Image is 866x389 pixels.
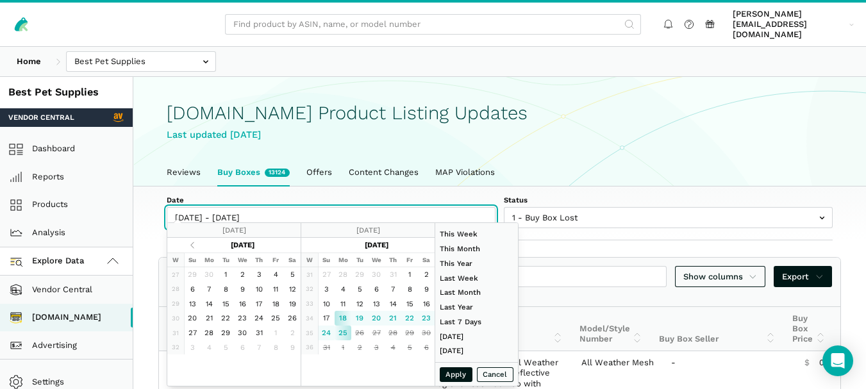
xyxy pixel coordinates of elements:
td: 28 [335,267,351,282]
td: 17 [318,311,335,326]
td: 1 [335,340,351,355]
td: 32 [301,282,318,297]
td: 22 [401,311,418,326]
td: 21 [201,311,217,326]
a: Reviews [158,159,209,186]
td: 35 [301,326,318,340]
th: Buy Box Seller: activate to sort column ascending [651,307,784,351]
td: 4 [201,340,217,355]
td: 2 [351,340,368,355]
td: 4 [385,340,401,355]
h1: [DOMAIN_NAME] Product Listing Updates [167,103,833,124]
td: 2 [418,267,435,282]
th: Date: activate to sort column ascending [159,307,226,351]
td: 3 [251,267,267,282]
div: Best Pet Supplies [8,85,124,100]
td: 26 [284,311,301,326]
span: Export [782,270,824,283]
th: W [301,252,318,267]
th: Th [385,252,401,267]
a: Show columns [675,266,766,287]
td: 6 [418,340,435,355]
td: 28 [167,282,184,297]
a: Offers [298,159,340,186]
li: This Month [435,242,518,256]
td: 25 [335,326,351,340]
th: Fr [401,252,418,267]
th: Sa [284,252,301,267]
td: 30 [418,326,435,340]
span: 0.00 [819,358,837,368]
td: 16 [418,296,435,311]
div: Open Intercom Messenger [822,345,853,376]
td: 8 [217,282,234,297]
span: Show columns [683,270,758,283]
td: 29 [167,296,184,311]
td: 22 [217,311,234,326]
td: 2 [284,326,301,340]
td: 18 [267,296,284,311]
th: [DATE] [335,238,418,252]
a: MAP Violations [427,159,503,186]
label: Status [504,195,833,205]
td: 34 [301,311,318,326]
input: Best Pet Supplies [66,51,216,72]
td: 5 [351,282,368,297]
td: 20 [184,311,201,326]
td: 3 [368,340,385,355]
input: 1 - Buy Box Lost [504,207,833,228]
span: New buy boxes in the last week [265,169,290,177]
span: [PERSON_NAME][EMAIL_ADDRESS][DOMAIN_NAME] [733,9,845,40]
td: 28 [385,326,401,340]
td: 31 [385,267,401,282]
td: 30 [368,267,385,282]
li: This Week [435,227,518,242]
td: 31 [167,326,184,340]
a: Content Changes [340,159,427,186]
td: 27 [184,326,201,340]
a: [PERSON_NAME][EMAIL_ADDRESS][DOMAIN_NAME] [729,7,858,42]
td: 32 [167,340,184,355]
td: 27 [368,326,385,340]
div: Showing 1 to 10 of 3,524 buy boxes (filtered from 13,124 total buy boxes) [159,290,840,306]
th: Tu [351,252,368,267]
td: 18 [335,311,351,326]
td: 12 [284,282,301,297]
td: 24 [251,311,267,326]
li: Last 7 Days [435,315,518,329]
td: 23 [418,311,435,326]
td: 31 [301,267,318,282]
td: 11 [267,282,284,297]
td: 9 [284,340,301,355]
td: 6 [184,282,201,297]
th: Su [318,252,335,267]
th: We [368,252,385,267]
td: 19 [351,311,368,326]
td: 29 [401,326,418,340]
td: 10 [318,296,335,311]
li: Last Month [435,285,518,300]
th: Su [184,252,201,267]
td: 3 [184,340,201,355]
td: 4 [335,282,351,297]
td: 28 [201,326,217,340]
td: 30 [167,311,184,326]
td: 15 [401,296,418,311]
td: 2 [234,267,251,282]
a: Export [774,266,832,287]
td: 15 [217,296,234,311]
td: 17 [251,296,267,311]
td: 4 [267,267,284,282]
th: Mo [201,252,217,267]
td: 6 [368,282,385,297]
a: Buy Boxes13124 [209,159,298,186]
td: 29 [351,267,368,282]
td: 14 [201,296,217,311]
a: Home [8,51,49,72]
li: This Year [435,256,518,271]
input: Find product by ASIN, name, or model number [225,14,641,35]
label: Date [167,195,495,205]
td: 5 [401,340,418,355]
td: 8 [401,282,418,297]
td: 20 [368,311,385,326]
